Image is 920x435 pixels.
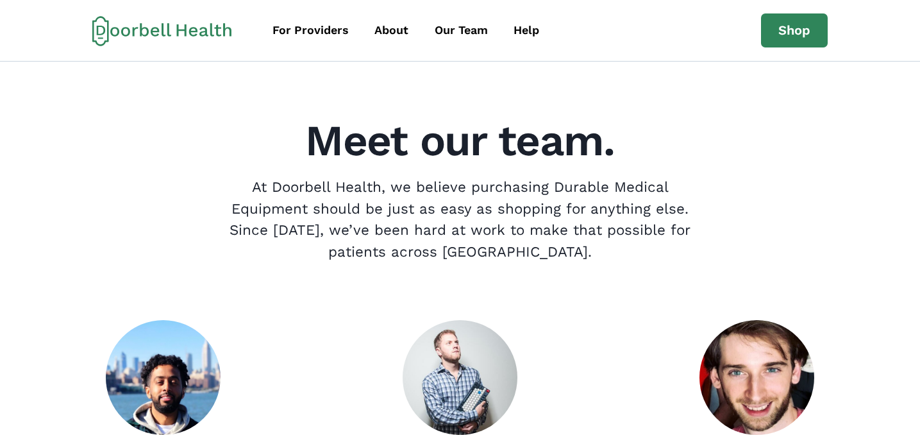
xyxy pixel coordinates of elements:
a: Help [502,16,551,45]
a: About [363,16,420,45]
img: Agustín Brandoni [699,320,814,435]
div: About [374,22,408,39]
img: Fadhi Ali [106,320,221,435]
div: For Providers [272,22,349,39]
p: At Doorbell Health, we believe purchasing Durable Medical Equipment should be just as easy as sho... [219,176,701,262]
a: Shop [761,13,828,48]
h2: Meet our team. [24,119,897,162]
div: Help [514,22,539,39]
a: Our Team [423,16,499,45]
a: For Providers [261,16,360,45]
div: Our Team [435,22,488,39]
img: Drew Baumann [403,320,517,435]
